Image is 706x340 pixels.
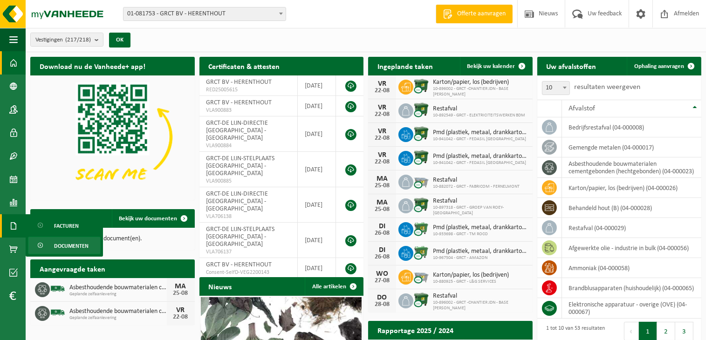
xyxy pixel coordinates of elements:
[373,206,391,213] div: 25-08
[433,184,520,190] span: 10-882072 - GRCT - FABRICOM - FERNELMONT
[433,205,528,216] span: 10-897318 - GRCT - GROEP VAN ROEY-[GEOGRAPHIC_DATA]
[413,78,429,94] img: WB-1100-CU
[123,7,286,21] span: 01-081753 - GRCT BV - HERENTHOUT
[298,187,336,223] td: [DATE]
[413,173,429,189] img: WB-2500-CU
[206,120,268,142] span: GRCT-DE LIJN-DIRECTIE [GEOGRAPHIC_DATA] - [GEOGRAPHIC_DATA]
[433,86,528,97] span: 10-896002 - GRCT -CHANTIER JDN - BASE [PERSON_NAME]
[433,292,528,300] span: Restafval
[171,290,190,297] div: 25-08
[30,57,155,75] h2: Download nu de Vanheede+ app!
[433,113,525,118] span: 10-892549 - GRCT - ELEKTRICITEITSWERKEN BDM
[298,152,336,187] td: [DATE]
[373,223,391,230] div: DI
[575,83,641,91] label: resultaten weergeven
[199,277,241,295] h2: Nieuws
[368,57,442,75] h2: Ingeplande taken
[171,283,190,290] div: MA
[373,88,391,94] div: 22-08
[413,197,429,213] img: WB-1100-CU
[35,33,91,47] span: Vestigingen
[373,128,391,135] div: VR
[413,268,429,284] img: WB-2500-CU
[298,258,336,279] td: [DATE]
[109,33,130,48] button: OK
[28,217,101,234] a: Facturen
[433,248,528,255] span: Pmd (plastiek, metaal, drankkartons) (bedrijven)
[373,294,391,301] div: DO
[30,33,103,47] button: Vestigingen(217/218)
[50,281,66,297] img: BL-SO-LV
[373,254,391,260] div: 26-08
[433,79,528,86] span: Karton/papier, los (bedrijven)
[460,57,532,75] a: Bekijk uw kalender
[206,86,291,94] span: RED25005615
[562,298,702,319] td: elektronische apparatuur - overige (OVE) (04-000067)
[413,126,429,142] img: WB-1100-CU
[206,142,291,150] span: VLA900884
[69,292,167,297] span: Geplande zelfaanlevering
[562,178,702,198] td: karton/papier, los (bedrijven) (04-000026)
[69,315,167,321] span: Geplande zelfaanlevering
[634,63,684,69] span: Ophaling aanvragen
[436,5,513,23] a: Offerte aanvragen
[433,279,509,285] span: 10-880925 - GRCT - L&G SERVICES
[413,245,429,260] img: WB-0660-CU
[298,116,336,152] td: [DATE]
[40,236,185,242] p: U heeft 3524 ongelezen document(en).
[65,37,91,43] count: (217/218)
[433,224,528,231] span: Pmd (plastiek, metaal, drankkartons) (bedrijven)
[537,57,606,75] h2: Uw afvalstoffen
[30,209,90,227] h2: Documenten
[433,129,528,136] span: Pmd (plastiek, metaal, drankkartons) (bedrijven)
[123,7,286,20] span: 01-081753 - GRCT BV - HERENTHOUT
[433,272,509,279] span: Karton/papier, los (bedrijven)
[373,159,391,165] div: 22-08
[373,135,391,142] div: 22-08
[373,301,391,308] div: 28-08
[298,96,336,116] td: [DATE]
[433,177,520,184] span: Restafval
[562,238,702,258] td: afgewerkte olie - industrie in bulk (04-000056)
[206,248,291,256] span: VLA706137
[433,300,528,311] span: 10-896002 - GRCT -CHANTIER JDN - BASE [PERSON_NAME]
[30,259,115,278] h2: Aangevraagde taken
[368,321,463,339] h2: Rapportage 2025 / 2024
[373,151,391,159] div: VR
[433,105,525,113] span: Restafval
[373,199,391,206] div: MA
[413,221,429,237] img: WB-0660-CU
[171,314,190,320] div: 22-08
[373,111,391,118] div: 22-08
[562,258,702,278] td: ammoniak (04-000058)
[305,277,363,296] a: Alle artikelen
[467,63,515,69] span: Bekijk uw kalender
[373,246,391,254] div: DI
[50,305,66,320] img: BL-SO-LV
[373,270,391,278] div: WO
[373,183,391,189] div: 25-08
[627,57,700,75] a: Ophaling aanvragen
[28,237,101,254] a: Documenten
[206,107,291,114] span: VLA900883
[112,209,194,228] a: Bekijk uw documenten
[206,269,291,276] span: Consent-SelfD-VEG2200143
[206,79,272,86] span: GRCT BV - HERENTHOUT
[69,308,167,315] span: Asbesthoudende bouwmaterialen cementgebonden (hechtgebonden)
[413,102,429,118] img: WB-1100-CU
[206,226,275,248] span: GRCT-DE LIJN-STELPLAATS [GEOGRAPHIC_DATA] - [GEOGRAPHIC_DATA]
[206,155,275,177] span: GRCT-DE LIJN-STELPLAATS [GEOGRAPHIC_DATA] - [GEOGRAPHIC_DATA]
[298,75,336,96] td: [DATE]
[119,216,178,222] span: Bekijk uw documenten
[206,213,291,220] span: VLA706138
[562,278,702,298] td: brandblusapparaten (huishoudelijk) (04-000065)
[206,177,291,185] span: VLA900885
[373,278,391,284] div: 27-08
[373,230,391,237] div: 26-08
[542,81,570,95] span: 10
[206,261,272,268] span: GRCT BV - HERENTHOUT
[54,217,79,235] span: Facturen
[171,306,190,314] div: VR
[569,105,596,112] span: Afvalstof
[433,136,528,142] span: 10-941042 - GRCT - FEDASIL [GEOGRAPHIC_DATA]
